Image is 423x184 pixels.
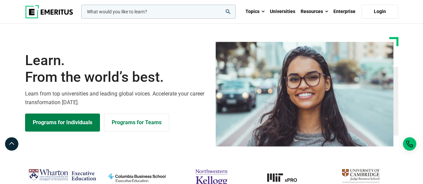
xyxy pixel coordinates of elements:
input: woocommerce-product-search-field-0 [81,5,236,19]
a: Explore Programs [25,114,100,132]
h1: Learn. [25,52,208,86]
img: Wharton Executive Education [28,167,96,183]
img: Learn from the world's best [216,42,394,147]
span: From the world’s best. [25,69,208,85]
a: Explore for Business [104,114,169,132]
a: Login [361,5,398,19]
p: Learn from top universities and leading global voices. Accelerate your career transformation [DATE]. [25,89,208,107]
